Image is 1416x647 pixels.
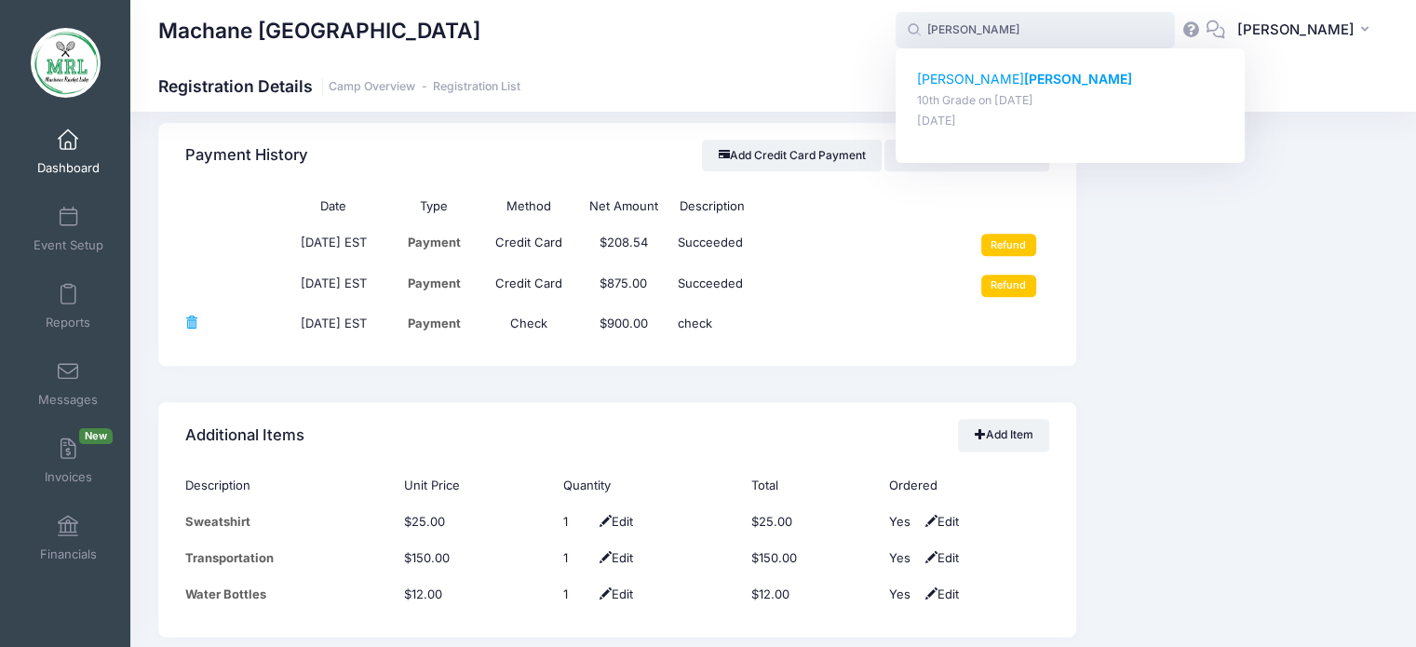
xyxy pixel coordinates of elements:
[481,188,576,224] th: Method
[24,274,113,339] a: Reports
[1237,20,1355,40] span: [PERSON_NAME]
[917,70,1224,89] p: [PERSON_NAME]
[576,265,671,306] td: $875.00
[1024,71,1132,87] strong: [PERSON_NAME]
[24,428,113,493] a: InvoicesNew
[743,540,880,576] td: $150.00
[158,9,480,52] h1: Machane [GEOGRAPHIC_DATA]
[185,467,395,504] th: Description
[185,409,304,462] h4: Additional Items
[888,586,916,604] div: Yes
[185,540,395,576] td: Transportation
[185,504,395,540] td: Sweatshirt
[329,80,415,94] a: Camp Overview
[595,514,633,529] span: Edit
[981,234,1036,256] input: Refund
[920,514,958,529] span: Edit
[280,305,387,342] td: [DATE] EST
[595,550,633,565] span: Edit
[481,265,576,306] td: Credit Card
[280,188,387,224] th: Date
[1225,9,1388,52] button: [PERSON_NAME]
[981,275,1036,297] input: Refund
[395,504,554,540] td: $25.00
[481,305,576,342] td: Check
[554,467,743,504] th: Quantity
[280,224,387,265] td: [DATE] EST
[563,586,591,604] div: Click Pencil to edit...
[34,237,103,253] span: Event Setup
[280,265,387,306] td: [DATE] EST
[45,469,92,485] span: Invoices
[433,80,520,94] a: Registration List
[24,351,113,416] a: Messages
[79,428,113,444] span: New
[31,28,101,98] img: Machane Racket Lake
[670,224,954,265] td: Succeeded
[958,419,1049,451] a: Add Item
[920,586,958,601] span: Edit
[880,467,1049,504] th: Ordered
[387,188,482,224] th: Type
[743,504,880,540] td: $25.00
[576,224,671,265] td: $208.54
[888,549,916,568] div: Yes
[670,265,954,306] td: Succeeded
[37,160,100,176] span: Dashboard
[24,505,113,571] a: Financials
[395,540,554,576] td: $150.00
[387,265,482,306] td: Payment
[185,576,395,613] td: Water Bottles
[670,188,954,224] th: Description
[888,513,916,532] div: Yes
[576,305,671,342] td: $900.00
[884,140,1049,171] a: Add Payment or Credit
[702,140,882,171] button: Add Credit Card Payment
[387,224,482,265] td: Payment
[670,305,954,342] td: check
[46,315,90,330] span: Reports
[896,12,1175,49] input: Search by First Name, Last Name, or Email...
[563,549,591,568] div: Click Pencil to edit...
[387,305,482,342] td: Payment
[576,188,671,224] th: Net Amount
[481,224,576,265] td: Credit Card
[40,546,97,562] span: Financials
[24,196,113,262] a: Event Setup
[38,392,98,408] span: Messages
[595,586,633,601] span: Edit
[395,576,554,613] td: $12.00
[743,576,880,613] td: $12.00
[917,113,1224,130] p: [DATE]
[917,92,1224,110] p: 10th Grade on [DATE]
[185,129,308,182] h4: Payment History
[395,467,554,504] th: Unit Price
[920,550,958,565] span: Edit
[24,119,113,184] a: Dashboard
[563,513,591,532] div: Click Pencil to edit...
[743,467,880,504] th: Total
[158,76,520,96] h1: Registration Details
